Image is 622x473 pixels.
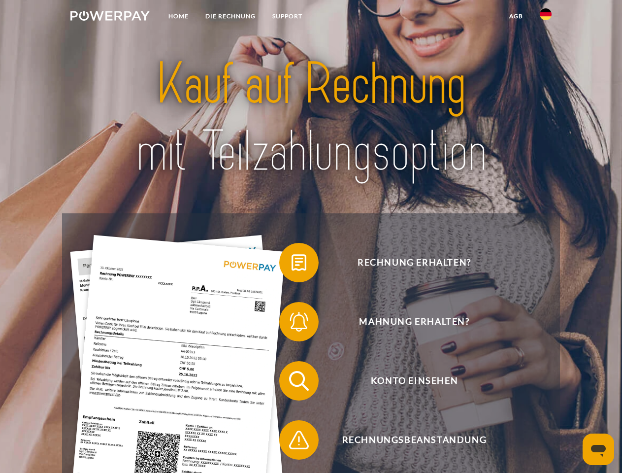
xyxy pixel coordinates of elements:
a: agb [501,7,531,25]
button: Konto einsehen [279,361,535,401]
img: qb_bell.svg [287,309,311,334]
img: de [540,8,552,20]
img: title-powerpay_de.svg [94,47,528,189]
span: Konto einsehen [294,361,535,401]
iframe: Schaltfläche zum Öffnen des Messaging-Fensters [583,434,614,465]
img: logo-powerpay-white.svg [70,11,150,21]
a: SUPPORT [264,7,311,25]
button: Mahnung erhalten? [279,302,535,341]
button: Rechnung erhalten? [279,243,535,282]
span: Mahnung erhalten? [294,302,535,341]
img: qb_search.svg [287,369,311,393]
span: Rechnung erhalten? [294,243,535,282]
img: qb_warning.svg [287,428,311,452]
span: Rechnungsbeanstandung [294,420,535,460]
a: Home [160,7,197,25]
a: DIE RECHNUNG [197,7,264,25]
button: Rechnungsbeanstandung [279,420,535,460]
img: qb_bill.svg [287,250,311,275]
